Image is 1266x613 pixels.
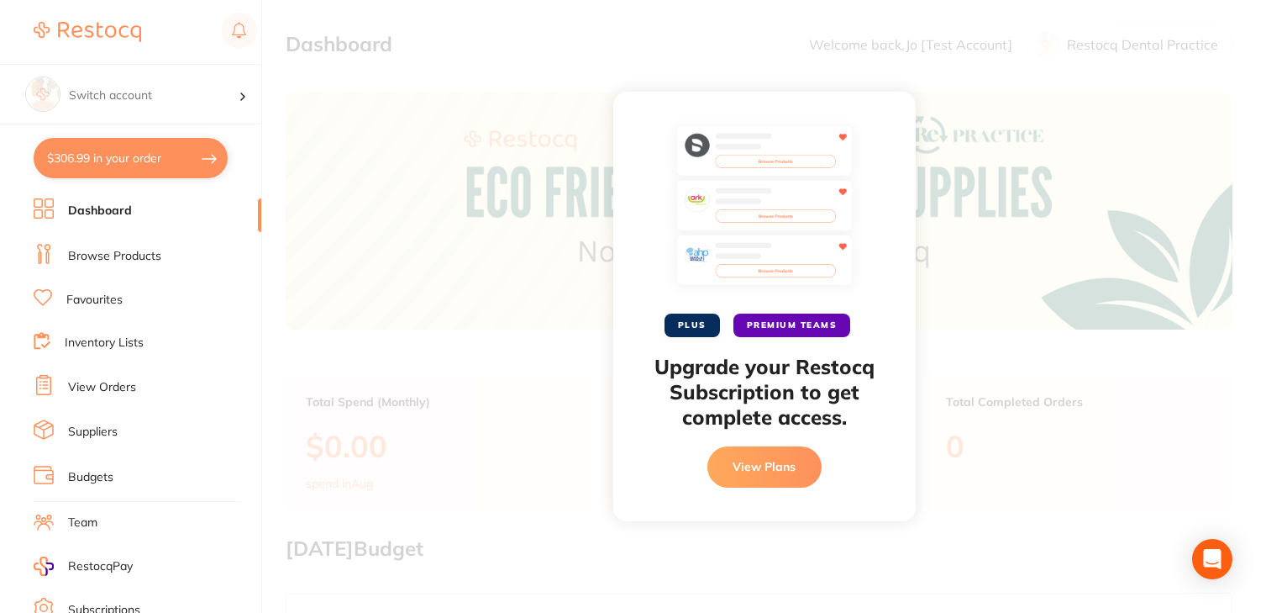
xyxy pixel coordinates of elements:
[65,335,144,351] a: Inventory Lists
[34,557,54,576] img: RestocqPay
[647,354,882,430] h2: Upgrade your Restocq Subscription to get complete access.
[34,22,141,42] img: Restocq Logo
[1192,539,1232,579] div: Open Intercom Messenger
[69,87,239,104] p: Switch account
[68,424,118,441] a: Suppliers
[34,138,228,178] button: $306.99 in your order
[68,379,136,396] a: View Orders
[68,515,97,531] a: Team
[34,13,141,51] a: Restocq Logo
[68,558,133,575] span: RestocqPay
[34,557,133,576] a: RestocqPay
[26,77,60,111] img: image
[66,292,123,309] a: Favourites
[733,314,851,337] span: PREMIUM TEAMS
[676,125,853,293] img: favourites-preview.svg
[68,203,132,219] a: Dashboard
[68,248,161,265] a: Browse Products
[68,469,113,486] a: Budgets
[665,314,720,337] span: PLUS
[707,447,822,487] button: View Plans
